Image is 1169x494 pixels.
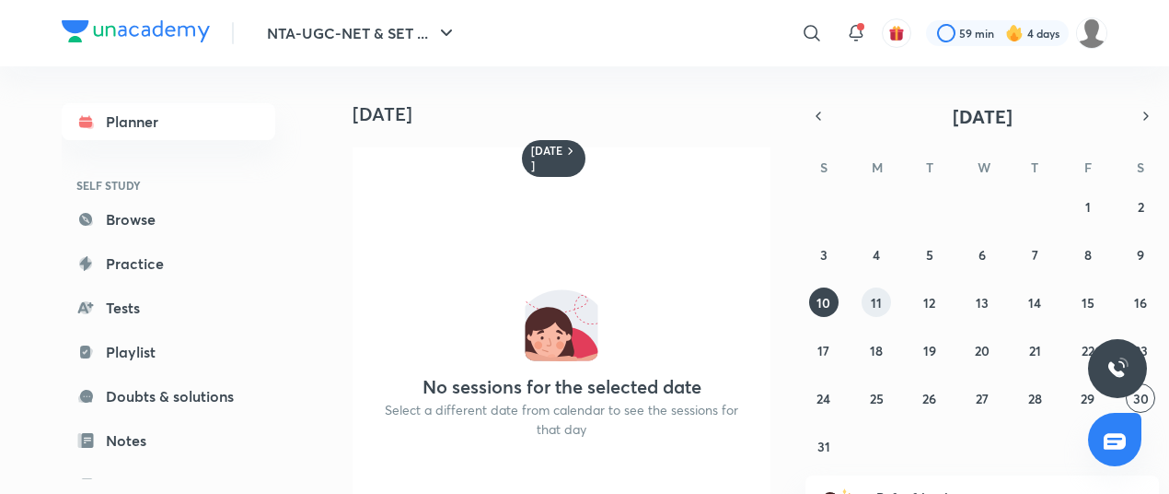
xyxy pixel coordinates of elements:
[809,383,839,413] button: August 24, 2025
[915,240,944,269] button: August 5, 2025
[1029,342,1041,359] abbr: August 21, 2025
[62,334,275,370] a: Playlist
[422,376,701,398] h4: No sessions for the selected date
[1081,390,1094,407] abbr: August 29, 2025
[1031,159,1038,176] abbr: Thursday
[978,246,986,264] abbr: August 6, 2025
[923,294,935,312] abbr: August 12, 2025
[62,378,275,415] a: Doubts & solutions
[926,159,933,176] abbr: Tuesday
[975,342,990,359] abbr: August 20, 2025
[862,288,891,317] button: August 11, 2025
[1134,342,1148,359] abbr: August 23, 2025
[953,104,1013,129] span: [DATE]
[525,288,598,361] img: No events
[1073,383,1103,413] button: August 29, 2025
[976,390,989,407] abbr: August 27, 2025
[1028,294,1041,312] abbr: August 14, 2025
[1106,358,1128,380] img: ttu
[809,431,839,461] button: August 31, 2025
[873,246,880,264] abbr: August 4, 2025
[817,342,829,359] abbr: August 17, 2025
[967,335,997,365] button: August 20, 2025
[1137,159,1144,176] abbr: Saturday
[1085,198,1091,216] abbr: August 1, 2025
[1126,288,1155,317] button: August 16, 2025
[1082,294,1094,312] abbr: August 15, 2025
[976,294,989,312] abbr: August 13, 2025
[1082,342,1094,359] abbr: August 22, 2025
[531,144,563,173] h6: [DATE]
[62,170,275,201] h6: SELF STUDY
[1138,198,1144,216] abbr: August 2, 2025
[862,240,891,269] button: August 4, 2025
[820,159,828,176] abbr: Sunday
[1073,288,1103,317] button: August 15, 2025
[1133,390,1149,407] abbr: August 30, 2025
[817,438,830,455] abbr: August 31, 2025
[1076,18,1107,49] img: Baani khurana
[353,103,785,125] h4: [DATE]
[1073,192,1103,221] button: August 1, 2025
[1126,383,1155,413] button: August 30, 2025
[1073,240,1103,269] button: August 8, 2025
[62,289,275,326] a: Tests
[62,422,275,459] a: Notes
[872,159,883,176] abbr: Monday
[1134,294,1147,312] abbr: August 16, 2025
[871,294,882,312] abbr: August 11, 2025
[62,20,210,42] img: Company Logo
[967,288,997,317] button: August 13, 2025
[809,335,839,365] button: August 17, 2025
[809,240,839,269] button: August 3, 2025
[870,342,883,359] abbr: August 18, 2025
[882,18,911,48] button: avatar
[256,15,469,52] button: NTA-UGC-NET & SET ...
[915,383,944,413] button: August 26, 2025
[62,103,275,140] a: Planner
[1073,335,1103,365] button: August 22, 2025
[1028,390,1042,407] abbr: August 28, 2025
[1020,240,1049,269] button: August 7, 2025
[375,400,748,439] p: Select a different date from calendar to see the sessions for that day
[816,390,830,407] abbr: August 24, 2025
[816,294,830,312] abbr: August 10, 2025
[915,288,944,317] button: August 12, 2025
[888,25,905,41] img: avatar
[1084,159,1092,176] abbr: Friday
[1020,383,1049,413] button: August 28, 2025
[1005,24,1024,42] img: streak
[862,335,891,365] button: August 18, 2025
[62,20,210,47] a: Company Logo
[1032,246,1038,264] abbr: August 7, 2025
[62,201,275,238] a: Browse
[1137,246,1144,264] abbr: August 9, 2025
[967,240,997,269] button: August 6, 2025
[62,245,275,282] a: Practice
[1126,192,1155,221] button: August 2, 2025
[1020,335,1049,365] button: August 21, 2025
[870,390,884,407] abbr: August 25, 2025
[820,246,828,264] abbr: August 3, 2025
[862,383,891,413] button: August 25, 2025
[922,390,936,407] abbr: August 26, 2025
[1084,246,1092,264] abbr: August 8, 2025
[923,342,936,359] abbr: August 19, 2025
[978,159,990,176] abbr: Wednesday
[926,246,933,264] abbr: August 5, 2025
[1126,335,1155,365] button: August 23, 2025
[831,103,1133,129] button: [DATE]
[1020,288,1049,317] button: August 14, 2025
[915,335,944,365] button: August 19, 2025
[967,383,997,413] button: August 27, 2025
[1126,240,1155,269] button: August 9, 2025
[809,288,839,317] button: August 10, 2025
